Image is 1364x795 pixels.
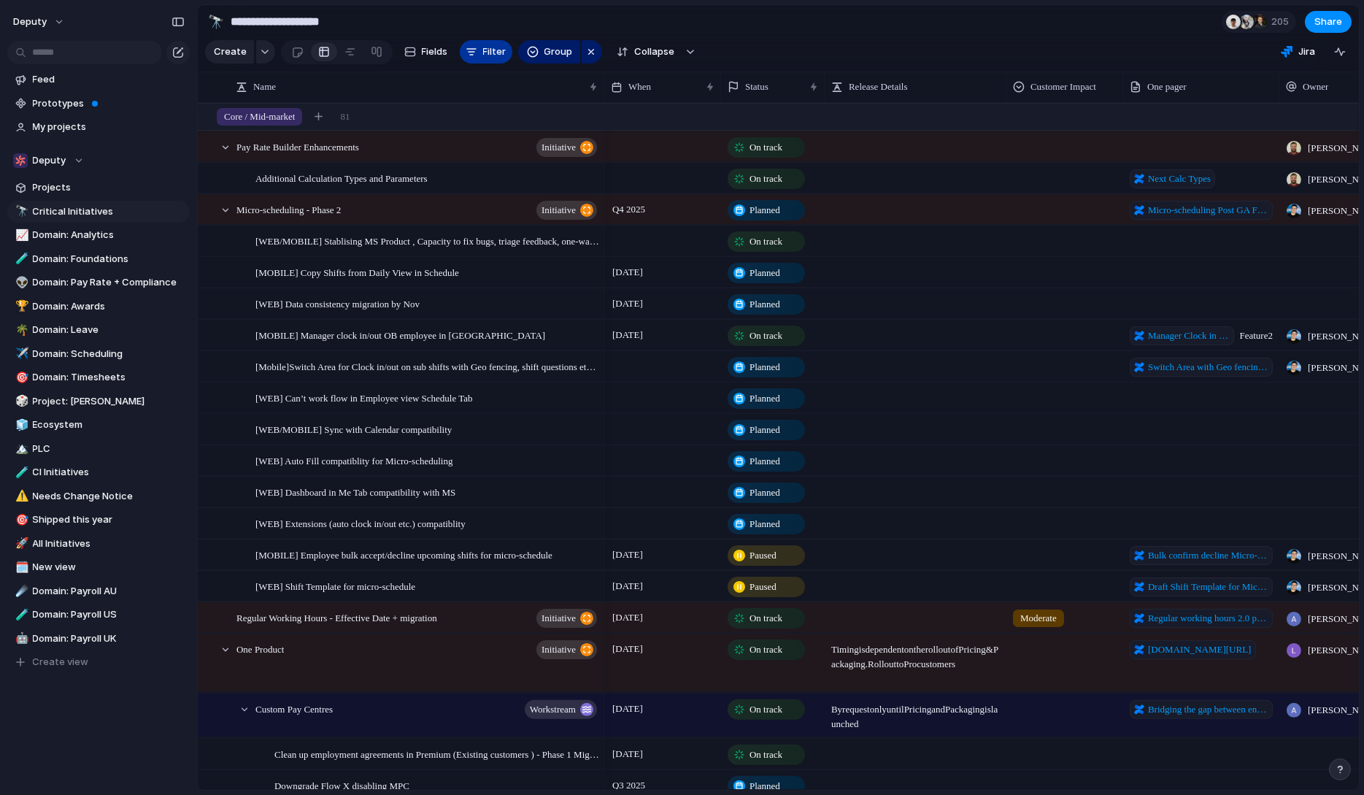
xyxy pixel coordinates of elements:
span: [MOBILE] Employee bulk accept/decline upcoming shifts for micro-schedule [255,546,552,563]
div: 🎲Project: [PERSON_NAME] [7,391,190,412]
button: Filter [460,40,512,64]
span: Shipped this year [33,512,185,527]
span: Downgrade Flow X disabling MPC [274,776,409,793]
a: 🎯Domain: Timesheets [7,366,190,388]
a: Bulk confirm decline Micro-schedule via Mobile [1130,546,1273,565]
span: Domain: Awards [33,299,185,314]
button: 🏔️ [13,442,28,456]
span: Domain: Analytics [33,228,185,242]
span: Fields [422,45,448,59]
a: 🤖Domain: Payroll UK [7,628,190,650]
a: Next Calc Types [1130,169,1215,188]
div: 🔭 [15,203,26,220]
span: All Initiatives [33,537,185,551]
a: ☄️Domain: Payroll AU [7,580,190,602]
span: Moderate [1020,611,1057,626]
button: 👽 [13,275,28,290]
div: 👽 [15,274,26,291]
a: My projects [7,116,190,138]
button: ☄️ [13,584,28,599]
a: 🧪Domain: Payroll US [7,604,190,626]
a: Feed [7,69,190,91]
a: Micro-scheduling Post GA Feature Development List [1130,201,1273,220]
a: 🌴Domain: Leave [7,319,190,341]
a: 👽Domain: Pay Rate + Compliance [7,272,190,293]
button: 🧊 [13,418,28,432]
span: Manager Clock in out on behalf of Employee for Micro-Schedule [1148,329,1230,343]
span: Micro-scheduling Post GA Feature Development List [1148,203,1268,218]
button: Create [205,40,254,64]
span: [DATE] [609,546,647,564]
span: Deputy [33,153,66,168]
span: Customer Impact [1030,80,1096,94]
button: initiative [536,609,597,628]
span: Jira [1298,45,1315,59]
span: On track [750,140,782,155]
div: ⚠️ [15,488,26,504]
span: Create view [33,655,89,669]
span: Timing is dependent on the roll out of Pricing & Packaging. Roll out to Pro customers [825,634,1006,672]
span: [DATE] [609,577,647,595]
button: initiative [536,138,597,157]
button: initiative [536,201,597,220]
button: Group [518,40,580,64]
a: 🏆Domain: Awards [7,296,190,318]
span: Planned [750,517,780,531]
span: [WEB] Data consistency migration by Nov [255,295,420,312]
button: Create view [7,651,190,673]
span: On track [750,329,782,343]
div: ✈️Domain: Scheduling [7,343,190,365]
span: [WEB] Can’t work flow in Employee view Schedule Tab [255,389,473,406]
a: 🚀All Initiatives [7,533,190,555]
span: [WEB] Extensions (auto clock in/out etc.) compatiblity [255,515,466,531]
span: Group [544,45,573,59]
div: 🧊 [15,417,26,434]
button: Fields [398,40,454,64]
div: 🧪 [15,464,26,481]
span: workstream [530,699,576,719]
span: Domain: Pay Rate + Compliance [33,275,185,290]
button: 🤖 [13,631,28,646]
div: 🧪Domain: Foundations [7,248,190,270]
button: Jira [1275,41,1321,63]
span: Planned [750,485,780,500]
span: CI Initiatives [33,465,185,480]
button: 🏆 [13,299,28,314]
a: 🔭Critical Initiatives [7,201,190,223]
span: Draft Shift Template for Micro-schedule [1148,580,1268,594]
span: Domain: Leave [33,323,185,337]
div: 🤖 [15,630,26,647]
div: 🗓️ [15,559,26,576]
span: [DATE] [609,264,647,281]
span: Projects [33,180,185,195]
div: 🚀 [15,535,26,552]
span: 205 [1271,15,1293,29]
span: New view [33,560,185,575]
div: ✈️ [15,345,26,362]
button: workstream [525,699,597,718]
button: 🔭 [204,10,228,34]
a: Manager Clock in out on behalf of Employee for Micro-Schedule [1130,326,1234,345]
span: Name [253,80,276,94]
button: 🎯 [13,370,28,385]
span: Collapse [634,45,674,59]
button: 📈 [13,228,28,242]
a: 🏔️PLC [7,438,190,460]
span: Prototypes [33,96,185,111]
a: ⚠️Needs Change Notice [7,485,190,507]
span: When [628,80,651,94]
button: 🧪 [13,607,28,622]
a: 🧊Ecosystem [7,414,190,436]
a: 🧪CI Initiatives [7,461,190,483]
a: 📈Domain: Analytics [7,224,190,246]
span: Domain: Scheduling [33,347,185,361]
span: [WEB] Dashboard in Me Tab compatibility with MS [255,483,455,500]
button: 🌴 [13,323,28,337]
span: Core / Mid-market [224,110,295,124]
